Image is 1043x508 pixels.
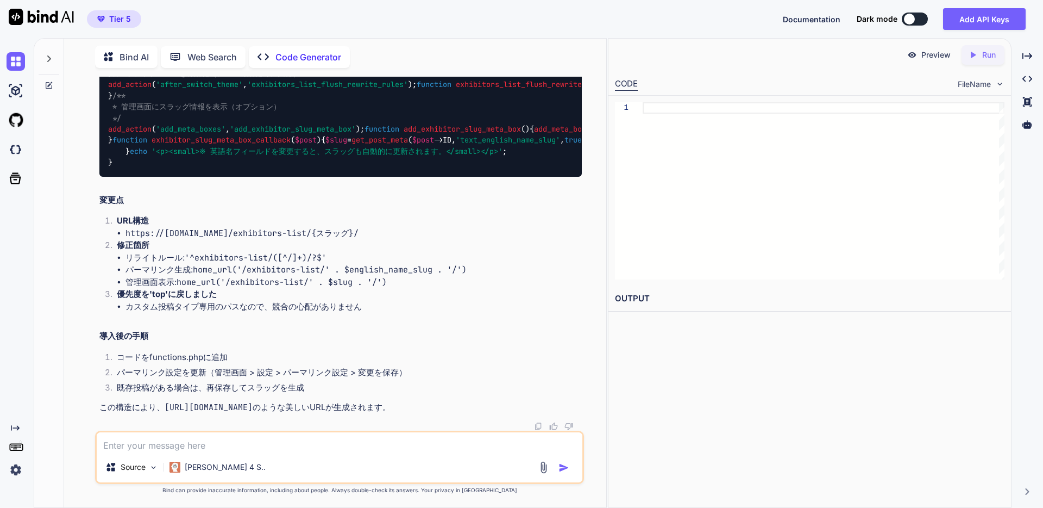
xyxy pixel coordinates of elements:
[117,289,217,299] strong: 優先度を'top'に戻しました
[87,10,141,28] button: premiumTier 5
[534,422,543,431] img: copy
[412,135,434,145] span: $post
[185,252,326,263] code: '^exhibitors-list/([^/]+)/?$'
[534,124,586,134] span: add_meta_box
[95,486,584,494] p: Bind can provide inaccurate information, including about people. Always double-check its answers....
[365,124,399,134] span: function
[417,80,617,90] span: ( )
[99,330,582,343] h2: 導入後の手順
[7,52,25,71] img: chat
[169,462,180,473] img: Claude 4 Sonnet
[130,146,147,156] span: echo
[125,252,582,264] li: リライトルール:
[156,124,225,134] span: 'add_meta_boxes'
[783,15,840,24] span: Documentation
[9,9,74,25] img: Bind AI
[615,102,629,114] div: 1
[608,286,1011,312] h2: OUTPUT
[365,124,530,134] span: ( )
[152,146,502,156] span: '<p><small>※ 英語名フィールドを変更すると、スラッグも自動的に更新されます。</small></p>'
[108,80,152,90] span: add_action
[907,50,917,60] img: preview
[7,140,25,159] img: darkCloudIdeIcon
[112,135,147,145] span: function
[351,135,408,145] span: get_post_meta
[125,276,582,289] li: 管理画面表示:
[325,135,347,145] span: $slug
[982,49,996,60] p: Run
[108,367,582,382] li: パーマリンク設定を更新（管理画面 > 設定 > パーマリンク設定 > 変更を保存）
[99,194,582,207] h2: 変更点
[456,135,560,145] span: 'text_english_name_slug'
[165,402,253,413] code: [URL][DOMAIN_NAME]
[921,49,951,60] p: Preview
[537,461,550,474] img: attachment
[995,79,1004,89] img: chevron down
[7,111,25,129] img: githubLight
[193,264,467,275] code: home_url('/exhibitors-list/' . $english_name_slug . '/')
[857,14,897,24] span: Dark mode
[295,135,317,145] span: $post
[156,80,243,90] span: 'after_switch_theme'
[112,135,321,145] span: ( )
[783,14,840,25] button: Documentation
[456,80,608,90] span: exhibitors_list_flush_rewrite_rules
[564,422,573,431] img: dislike
[417,80,451,90] span: function
[564,135,582,145] span: true
[99,401,582,414] p: この構造により、 のような美しいURLが生成されます。
[558,462,569,473] img: icon
[230,124,356,134] span: 'add_exhibitor_slug_meta_box'
[108,124,152,134] span: add_action
[404,124,521,134] span: add_exhibitor_slug_meta_box
[177,277,387,288] code: home_url('/exhibitors-list/' . $slug . '/')
[120,51,149,64] p: Bind AI
[117,215,149,226] strong: URL構造
[125,264,582,276] li: パーマリンク生成:
[615,78,638,91] div: CODE
[187,51,237,64] p: Web Search
[125,228,359,239] code: https://[DOMAIN_NAME]/exhibitors-list/{スラッグ}/
[7,461,25,479] img: settings
[108,382,582,397] li: 既存投稿がある場合は、再保存してスラッグを生成
[108,351,582,367] li: コードをfunctions.phpに追加
[121,462,146,473] p: Source
[149,463,158,472] img: Pick Models
[247,80,408,90] span: 'exhibitors_list_flush_rewrite_rules'
[7,82,25,100] img: ai-studio
[125,301,582,313] li: カスタム投稿タイプ専用のパスなので、競合の心配がありません
[117,240,149,250] strong: 修正箇所
[549,422,558,431] img: like
[152,135,291,145] span: exhibitor_slug_meta_box_callback
[109,14,131,24] span: Tier 5
[275,51,341,64] p: Code Generator
[97,16,105,22] img: premium
[958,79,991,90] span: FileName
[108,91,281,123] span: /** * 管理画面にスラッグ情報を表示（オプション） */
[185,462,266,473] p: [PERSON_NAME] 4 S..
[943,8,1026,30] button: Add API Keys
